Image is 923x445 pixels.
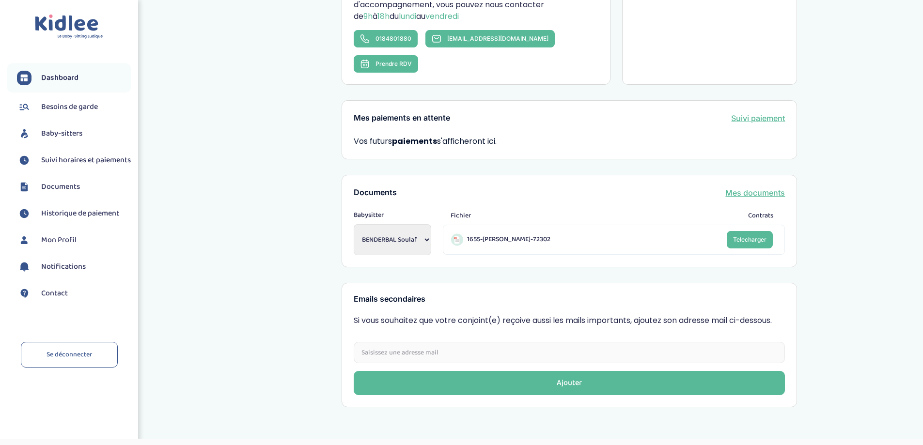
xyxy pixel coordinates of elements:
[354,315,785,326] p: Si vous souhaitez que votre conjoint(e) reçoive aussi les mails importants, ajoutez son adresse m...
[17,126,131,141] a: Baby-sitters
[41,234,77,246] span: Mon Profil
[17,180,31,194] img: documents.svg
[425,30,555,47] a: [EMAIL_ADDRESS][DOMAIN_NAME]
[35,15,103,39] img: logo.svg
[354,188,397,197] h3: Documents
[375,60,412,67] span: Prendre RDV
[354,210,431,220] span: Babysitter
[354,295,785,304] h3: Emails secondaires
[41,181,80,193] span: Documents
[17,180,131,194] a: Documents
[17,260,31,274] img: notification.svg
[363,11,373,22] span: 9h
[17,233,31,247] img: profil.svg
[354,342,785,363] input: Saisissez une adresse mail
[451,211,471,221] span: Fichier
[425,11,459,22] span: vendredi
[17,260,131,274] a: Notifications
[725,187,785,199] a: Mes documents
[17,71,31,85] img: dashboard.svg
[375,35,411,42] span: 0184801880
[21,342,118,368] a: Se déconnecter
[17,206,131,221] a: Historique de paiement
[467,234,550,245] span: 1655-[PERSON_NAME]-72302
[41,288,68,299] span: Contact
[354,136,497,147] span: Vos futurs s'afficheront ici.
[377,11,390,22] span: 18h
[354,55,418,73] button: Prendre RDV
[17,206,31,221] img: suivihoraire.svg
[447,35,548,42] span: [EMAIL_ADDRESS][DOMAIN_NAME]
[41,72,78,84] span: Dashboard
[41,261,86,273] span: Notifications
[733,236,767,243] span: Telecharger
[17,153,131,168] a: Suivi horaires et paiements
[41,208,119,219] span: Historique de paiement
[17,71,131,85] a: Dashboard
[17,233,131,247] a: Mon Profil
[17,153,31,168] img: suivihoraire.svg
[354,30,418,47] a: 0184801880
[727,231,773,248] a: Telecharger
[392,136,437,147] strong: paiements
[41,101,98,113] span: Besoins de garde
[748,211,773,221] span: Contrats
[354,114,450,123] h3: Mes paiements en attente
[41,128,82,139] span: Baby-sitters
[17,286,131,301] a: Contact
[731,112,785,124] a: Suivi paiement
[17,100,131,114] a: Besoins de garde
[399,11,416,22] span: lundi
[41,154,131,166] span: Suivi horaires et paiements
[17,100,31,114] img: besoin.svg
[354,371,785,395] button: Ajouter
[17,126,31,141] img: babysitters.svg
[17,286,31,301] img: contact.svg
[557,378,582,389] div: Ajouter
